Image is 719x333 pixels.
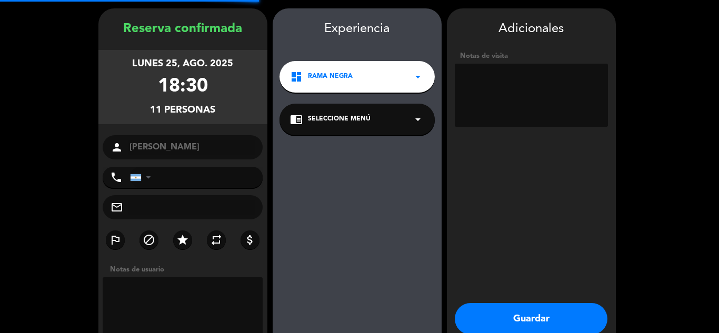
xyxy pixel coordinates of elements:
i: chrome_reader_mode [290,113,303,126]
div: Argentina: +54 [131,167,155,187]
i: outlined_flag [109,234,122,246]
i: dashboard [290,70,303,83]
i: arrow_drop_down [412,70,424,83]
i: block [143,234,155,246]
div: 18:30 [158,72,208,103]
i: attach_money [244,234,256,246]
span: Rama Negra [308,72,353,82]
i: repeat [210,234,223,246]
div: Notas de usuario [105,264,267,275]
i: mail_outline [111,201,123,214]
span: Seleccione Menú [308,114,371,125]
i: star [176,234,189,246]
div: Adicionales [455,19,608,39]
i: phone [110,171,123,184]
div: Experiencia [273,19,442,39]
i: person [111,141,123,154]
div: Reserva confirmada [98,19,267,39]
div: Notas de visita [455,51,608,62]
i: arrow_drop_down [412,113,424,126]
div: lunes 25, ago. 2025 [132,56,233,72]
div: 11 personas [150,103,215,118]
